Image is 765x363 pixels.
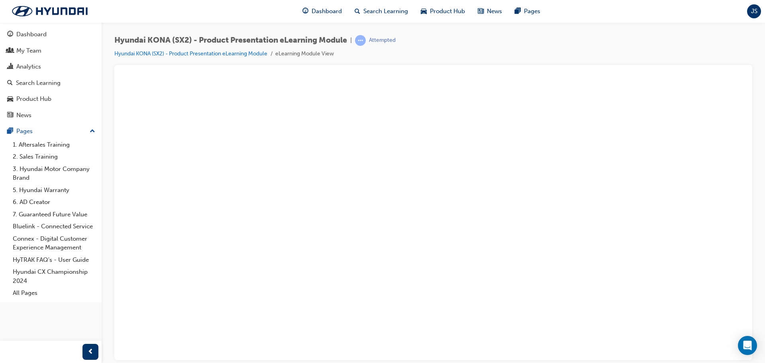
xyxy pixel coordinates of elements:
span: car-icon [421,6,427,16]
button: DashboardMy TeamAnalyticsSearch LearningProduct HubNews [3,26,98,124]
a: car-iconProduct Hub [414,3,471,20]
div: Pages [16,127,33,136]
a: 5. Hyundai Warranty [10,184,98,196]
button: Pages [3,124,98,139]
a: Product Hub [3,92,98,106]
span: prev-icon [88,347,94,357]
span: guage-icon [7,31,13,38]
span: Pages [524,7,540,16]
a: 2. Sales Training [10,151,98,163]
a: search-iconSearch Learning [348,3,414,20]
span: people-icon [7,47,13,55]
div: Analytics [16,62,41,71]
a: News [3,108,98,123]
a: My Team [3,43,98,58]
a: guage-iconDashboard [296,3,348,20]
a: 7. Guaranteed Future Value [10,208,98,221]
span: search-icon [7,80,13,87]
span: chart-icon [7,63,13,71]
span: up-icon [90,126,95,137]
div: Attempted [369,37,396,44]
span: pages-icon [7,128,13,135]
span: guage-icon [302,6,308,16]
a: All Pages [10,287,98,299]
div: News [16,111,31,120]
span: car-icon [7,96,13,103]
a: Hyundai CX Championship 2024 [10,266,98,287]
a: HyTRAK FAQ's - User Guide [10,254,98,266]
img: Trak [4,3,96,20]
a: news-iconNews [471,3,508,20]
span: Dashboard [312,7,342,16]
a: 3. Hyundai Motor Company Brand [10,163,98,184]
span: news-icon [7,112,13,119]
button: JS [747,4,761,18]
span: News [487,7,502,16]
div: Dashboard [16,30,47,39]
span: JS [751,7,757,16]
a: Analytics [3,59,98,74]
a: 6. AD Creator [10,196,98,208]
span: Hyundai KONA (SX2) - Product Presentation eLearning Module [114,36,347,45]
span: | [350,36,352,45]
span: news-icon [478,6,484,16]
li: eLearning Module View [275,49,334,59]
a: Search Learning [3,76,98,90]
a: 1. Aftersales Training [10,139,98,151]
a: pages-iconPages [508,3,547,20]
div: Search Learning [16,78,61,88]
div: Open Intercom Messenger [738,336,757,355]
a: Bluelink - Connected Service [10,220,98,233]
div: Product Hub [16,94,51,104]
span: pages-icon [515,6,521,16]
span: learningRecordVerb_ATTEMPT-icon [355,35,366,46]
div: My Team [16,46,41,55]
a: Connex - Digital Customer Experience Management [10,233,98,254]
span: Search Learning [363,7,408,16]
a: Dashboard [3,27,98,42]
span: search-icon [355,6,360,16]
span: Product Hub [430,7,465,16]
a: Hyundai KONA (SX2) - Product Presentation eLearning Module [114,50,267,57]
